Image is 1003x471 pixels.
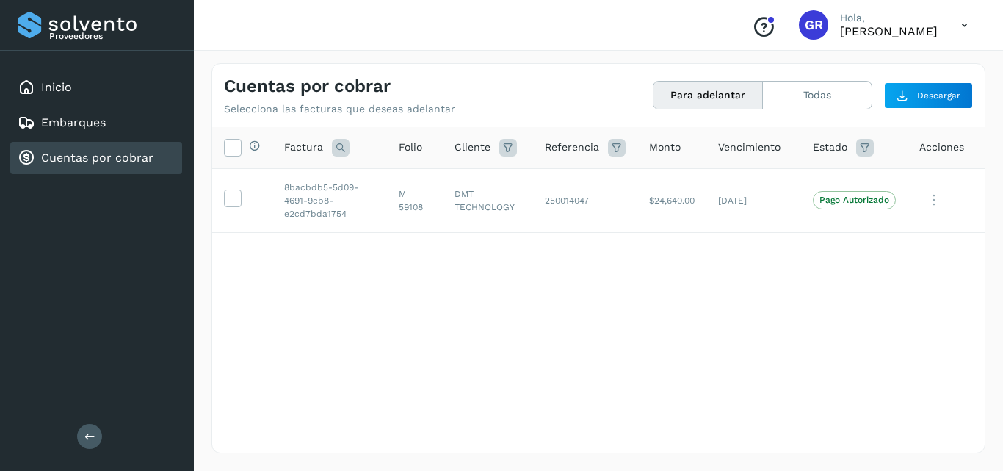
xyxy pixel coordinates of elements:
div: Embarques [10,107,182,139]
a: Embarques [41,115,106,129]
span: Factura [284,140,323,155]
h4: Cuentas por cobrar [224,76,391,97]
td: 8bacbdb5-5d09-4691-9cb8-e2cd7bda1754 [272,168,387,232]
span: Estado [813,140,847,155]
p: Pago Autorizado [819,195,889,205]
span: Referencia [545,140,599,155]
div: Cuentas por cobrar [10,142,182,174]
div: Inicio [10,71,182,104]
span: Monto [649,140,681,155]
td: [DATE] [706,168,801,232]
p: Proveedores [49,31,176,41]
a: Cuentas por cobrar [41,151,153,165]
td: $24,640.00 [637,168,706,232]
button: Todas [763,82,872,109]
td: M 59108 [387,168,443,232]
p: Selecciona las facturas que deseas adelantar [224,103,455,115]
td: DMT TECHNOLOGY [443,168,533,232]
span: Acciones [919,140,964,155]
span: Descargar [917,89,960,102]
p: GILBERTO RODRIGUEZ ARANDA [840,24,938,38]
span: Folio [399,140,422,155]
span: Vencimiento [718,140,781,155]
button: Descargar [884,82,973,109]
p: Hola, [840,12,938,24]
td: 250014047 [533,168,637,232]
a: Inicio [41,80,72,94]
span: Cliente [455,140,490,155]
button: Para adelantar [653,82,763,109]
